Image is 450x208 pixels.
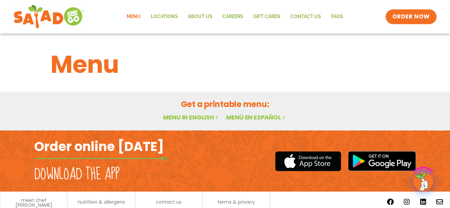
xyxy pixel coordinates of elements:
[51,98,400,110] h2: Get a printable menu:
[248,9,285,24] a: GIFT CARDS
[146,9,183,24] a: Locations
[163,113,219,121] a: Menu in English
[122,9,348,24] nav: Menu
[392,13,430,21] span: ORDER NOW
[78,200,125,204] a: nutrition & allergens
[285,9,326,24] a: Contact Us
[348,151,416,171] img: google_play
[183,9,217,24] a: About Us
[51,46,400,83] h1: Menu
[156,200,182,204] a: contact us
[326,9,348,24] a: FAQs
[34,165,120,184] h2: Download the app
[386,9,437,24] a: ORDER NOW
[34,157,168,160] img: fork
[122,9,146,24] a: Menu
[217,9,248,24] a: Careers
[217,200,255,204] a: terms & privacy
[226,113,286,121] a: Menú en español
[4,198,64,207] a: meet chef [PERSON_NAME]
[13,3,84,30] img: new-SAG-logo-768×292
[275,150,341,172] img: appstore
[34,138,164,155] h2: Order online [DATE]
